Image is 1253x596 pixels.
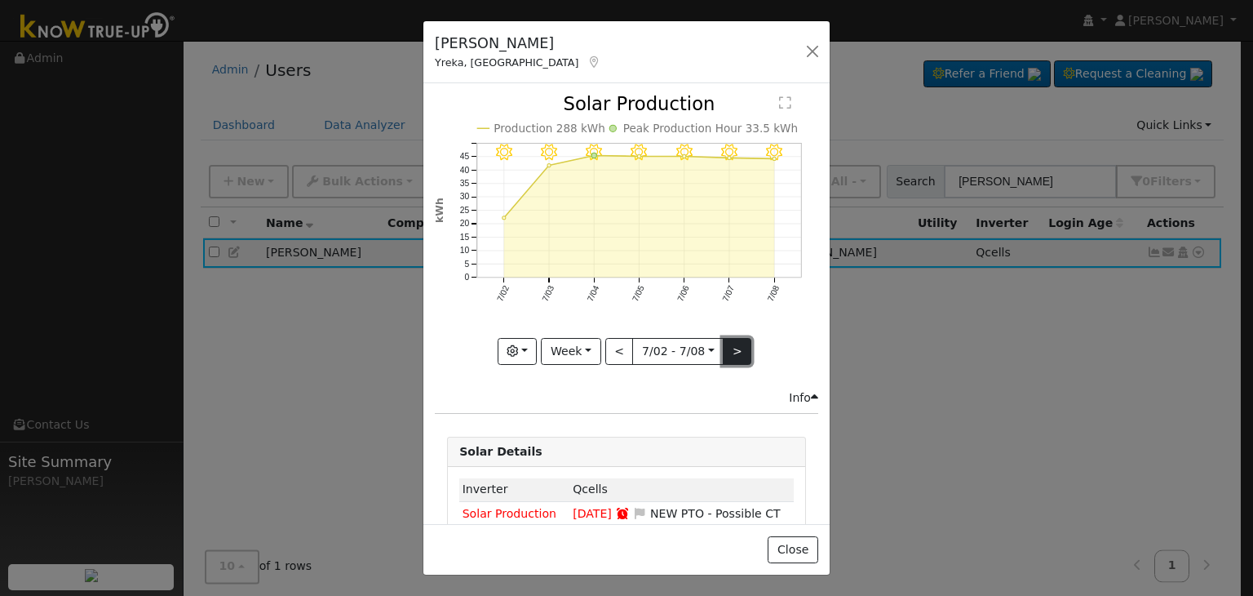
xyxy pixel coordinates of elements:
[586,284,601,303] text: 7/04
[766,284,781,303] text: 7/08
[496,145,512,161] i: 7/02 - Clear
[721,284,737,303] text: 7/07
[632,508,647,519] i: Edit Issue
[773,158,776,161] circle: onclick=""
[789,389,818,407] div: Info
[541,284,556,303] text: 7/03
[459,445,542,458] strong: Solar Details
[496,284,511,303] text: 7/02
[632,338,724,366] button: 7/02 - 7/08
[503,216,506,220] circle: onclick=""
[541,145,557,161] i: 7/03 - Clear
[631,145,647,161] i: 7/05 - Clear
[683,155,686,158] circle: onclick=""
[460,233,470,242] text: 15
[564,93,715,114] text: Solar Production
[587,56,601,69] a: Map
[768,536,817,564] button: Close
[573,507,780,537] span: NEW PTO - Possible CT issues (AM) 7/16
[465,273,470,282] text: 0
[434,198,445,224] text: kWh
[460,166,470,175] text: 40
[460,193,470,202] text: 30
[721,145,737,161] i: 7/07 - Clear
[460,220,470,229] text: 20
[591,153,596,158] circle: onclick=""
[494,122,605,136] text: Production 288 kWh
[541,338,600,366] button: Week
[723,338,751,366] button: >
[460,206,470,215] text: 25
[676,145,693,161] i: 7/06 - Clear
[766,145,782,161] i: 7/08 - Clear
[637,155,640,158] circle: onclick=""
[573,483,608,496] span: ID: 1206, authorized: 04/14/25
[459,478,570,502] td: Inverter
[573,507,612,520] span: [DATE]
[435,33,601,54] h5: [PERSON_NAME]
[460,179,470,188] text: 35
[463,507,556,537] span: Solar Production Issue
[605,338,634,366] button: <
[460,247,470,256] text: 10
[675,284,691,303] text: 7/06
[586,145,602,161] i: 7/04 - Clear
[623,122,798,136] text: Peak Production Hour 33.5 kWh
[465,260,470,269] text: 5
[728,157,731,160] circle: onclick=""
[547,164,551,167] circle: onclick=""
[779,96,791,109] text: 
[460,152,470,161] text: 45
[631,284,646,303] text: 7/05
[435,56,578,69] span: Yreka, [GEOGRAPHIC_DATA]
[615,507,630,520] a: Snooze expired 07/23/2025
